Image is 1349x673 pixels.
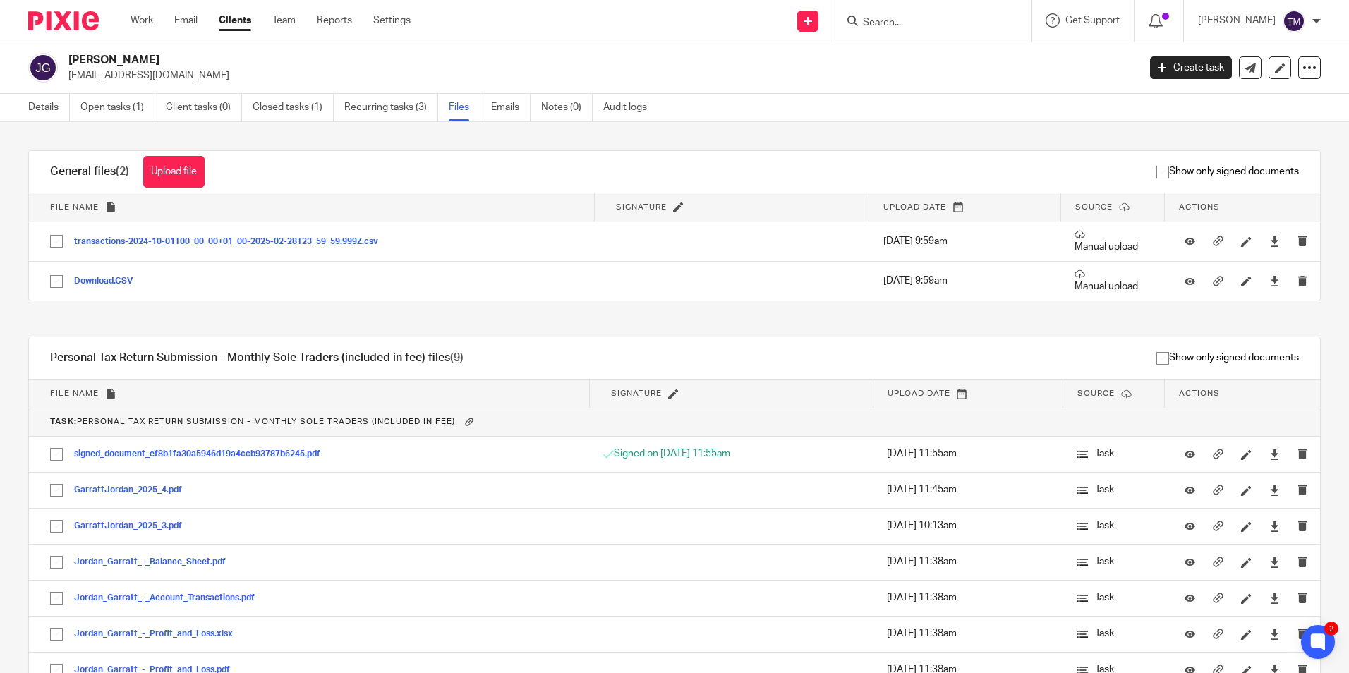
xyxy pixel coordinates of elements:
a: Team [272,13,296,28]
a: Email [174,13,198,28]
a: Recurring tasks (3) [344,94,438,121]
input: Select [43,441,70,468]
p: Task [1077,626,1151,641]
p: [DATE] 11:38am [887,590,1049,605]
a: Download [1269,555,1280,569]
span: Source [1077,389,1115,397]
button: Jordan_Garratt_-_Balance_Sheet.pdf [74,557,236,567]
a: Download [1269,627,1280,641]
button: GarrattJordan_2025_4.pdf [74,485,193,495]
p: Manual upload [1075,229,1151,254]
a: Details [28,94,70,121]
p: [DATE] 11:55am [887,447,1049,461]
a: Reports [317,13,352,28]
input: Select [43,585,70,612]
p: Task [1077,519,1151,533]
button: transactions-2024-10-01T00_00_00+01_00-2025-02-28T23_59_59.999Z.csv [74,237,389,247]
span: Signature [616,203,667,211]
a: Audit logs [603,94,658,121]
a: Download [1269,591,1280,605]
h1: Personal Tax Return Submission - Monthly Sole Traders (included in fee) files [50,351,464,365]
button: signed_document_ef8b1fa30a5946d19a4ccb93787b6245.pdf [74,449,331,459]
a: Download [1269,519,1280,533]
h1: General files [50,164,129,179]
p: [DATE] 9:59am [883,234,1047,248]
a: Closed tasks (1) [253,94,334,121]
p: [DATE] 11:45am [887,483,1049,497]
input: Select [43,477,70,504]
button: Download.CSV [74,277,143,286]
a: Download [1269,234,1280,248]
b: Task: [50,418,77,426]
a: Client tasks (0) [166,94,242,121]
a: Settings [373,13,411,28]
p: [EMAIL_ADDRESS][DOMAIN_NAME] [68,68,1129,83]
a: Clients [219,13,251,28]
input: Select [43,228,70,255]
input: Select [43,268,70,295]
p: Signed on [DATE] 11:55am [603,447,859,461]
span: Signature [611,389,662,397]
a: Notes (0) [541,94,593,121]
a: Work [131,13,153,28]
button: Upload file [143,156,205,188]
span: (9) [450,352,464,363]
img: svg%3E [1283,10,1305,32]
p: [DATE] 9:59am [883,274,1047,288]
button: GarrattJordan_2025_3.pdf [74,521,193,531]
img: Pixie [28,11,99,30]
span: File name [50,389,99,397]
p: Manual upload [1075,269,1151,293]
button: Jordan_Garratt_-_Profit_and_Loss.xlsx [74,629,243,639]
span: Actions [1179,389,1220,397]
p: Task [1077,483,1151,497]
a: Download [1269,483,1280,497]
input: Select [43,621,70,648]
p: Task [1077,447,1151,461]
a: Download [1269,447,1280,461]
span: Source [1075,203,1113,211]
p: Task [1077,590,1151,605]
p: [DATE] 11:38am [887,554,1049,569]
span: Get Support [1065,16,1120,25]
a: Create task [1150,56,1232,79]
input: Select [43,513,70,540]
a: Open tasks (1) [80,94,155,121]
button: Jordan_Garratt_-_Account_Transactions.pdf [74,593,265,603]
span: Show only signed documents [1156,164,1299,178]
input: Select [43,549,70,576]
p: [DATE] 10:13am [887,519,1049,533]
span: (2) [116,166,129,177]
span: Upload date [883,203,946,211]
span: File name [50,203,99,211]
a: Files [449,94,480,121]
a: Download [1269,274,1280,288]
a: Emails [491,94,531,121]
span: Personal Tax Return Submission - Monthly Sole Traders (included in fee) [50,418,455,426]
img: svg%3E [28,53,58,83]
span: Actions [1179,203,1220,211]
p: [DATE] 11:38am [887,626,1049,641]
p: Task [1077,554,1151,569]
h2: [PERSON_NAME] [68,53,917,68]
div: 2 [1324,622,1338,636]
p: [PERSON_NAME] [1198,13,1276,28]
input: Search [861,17,988,30]
span: Show only signed documents [1156,351,1299,365]
span: Upload date [888,389,950,397]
